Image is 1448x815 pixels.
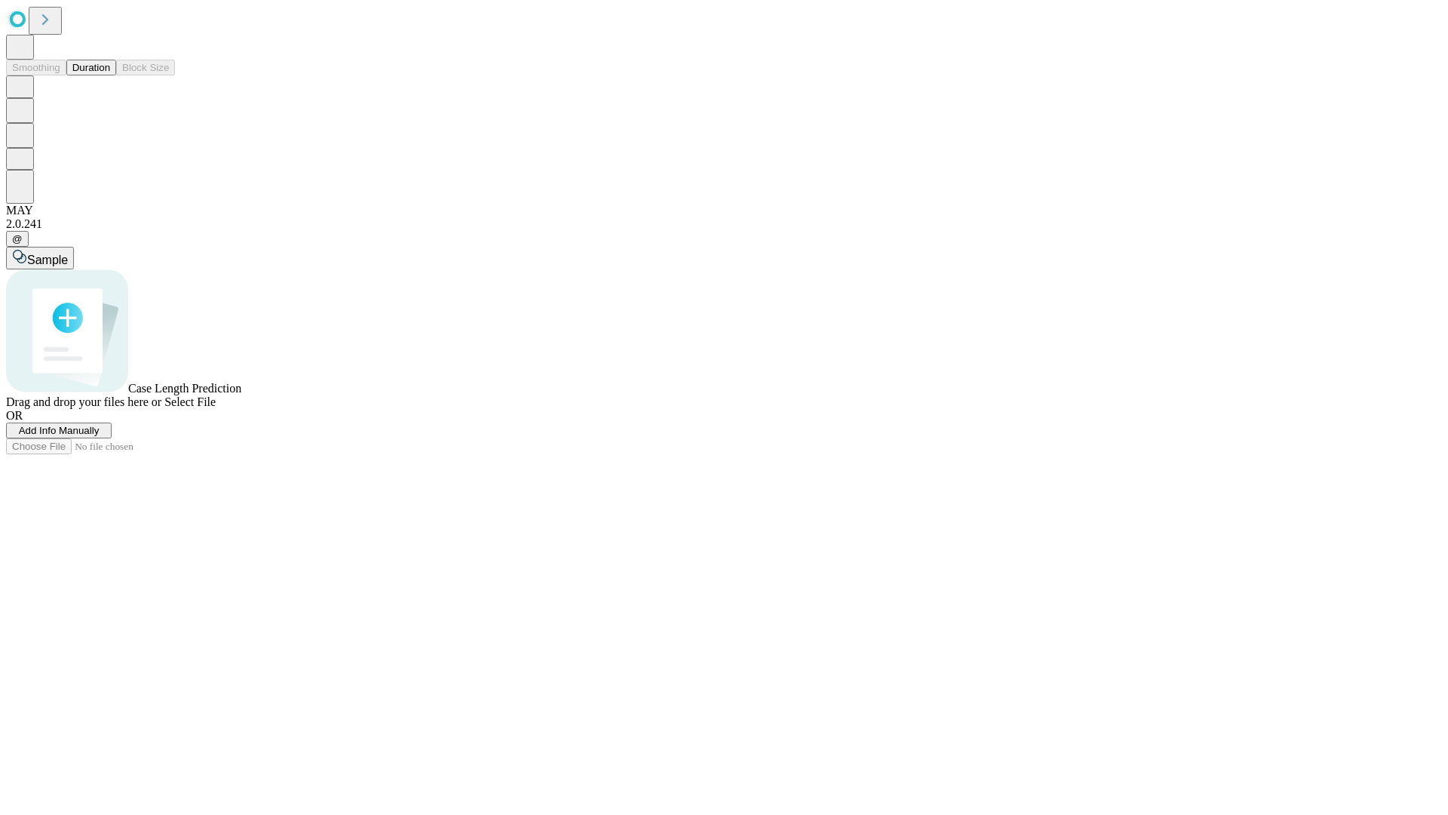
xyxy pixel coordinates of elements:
[6,231,29,247] button: @
[27,254,68,266] span: Sample
[6,423,112,438] button: Add Info Manually
[164,395,216,408] span: Select File
[6,395,161,408] span: Drag and drop your files here or
[6,204,1442,217] div: MAY
[12,233,23,244] span: @
[6,217,1442,231] div: 2.0.241
[6,247,74,269] button: Sample
[19,425,100,436] span: Add Info Manually
[6,60,66,75] button: Smoothing
[66,60,116,75] button: Duration
[116,60,175,75] button: Block Size
[6,409,23,422] span: OR
[128,382,241,395] span: Case Length Prediction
